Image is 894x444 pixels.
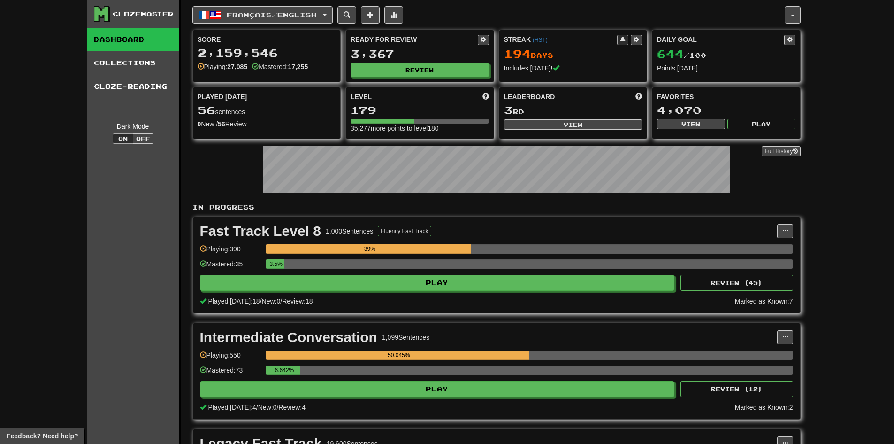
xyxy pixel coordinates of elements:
[382,333,429,342] div: 1,099 Sentences
[113,9,174,19] div: Clozemaster
[198,35,336,44] div: Score
[657,92,795,101] div: Favorites
[762,146,800,156] a: Full History
[268,366,300,375] div: 6.642%
[680,275,793,291] button: Review (45)
[87,51,179,75] a: Collections
[260,297,262,305] span: /
[200,381,675,397] button: Play
[133,133,153,144] button: Off
[87,75,179,98] a: Cloze-Reading
[351,92,372,101] span: Level
[198,92,247,101] span: Played [DATE]
[252,62,308,71] div: Mastered:
[200,366,261,381] div: Mastered: 73
[657,51,706,59] span: / 100
[361,6,380,24] button: Add sentence to collection
[218,120,225,128] strong: 56
[504,35,618,44] div: Streak
[657,104,795,116] div: 4,070
[351,35,478,44] div: Ready for Review
[351,104,489,116] div: 179
[351,48,489,60] div: 3,367
[198,119,336,129] div: New / Review
[198,62,248,71] div: Playing:
[657,63,795,73] div: Points [DATE]
[258,404,277,411] span: New: 0
[635,92,642,101] span: This week in points, UTC
[735,296,793,306] div: Marked as Known: 7
[227,63,247,70] strong: 27,085
[94,122,172,131] div: Dark Mode
[533,37,548,43] a: (HST)
[208,404,256,411] span: Played [DATE]: 4
[113,133,133,144] button: On
[482,92,489,101] span: Score more points to level up
[657,119,725,129] button: View
[280,297,282,305] span: /
[504,119,642,130] button: View
[7,431,78,441] span: Open feedback widget
[504,104,642,117] div: rd
[200,275,675,291] button: Play
[504,92,555,101] span: Leaderboard
[504,103,513,117] span: 3
[192,203,801,212] p: In Progress
[337,6,356,24] button: Search sentences
[200,351,261,366] div: Playing: 550
[200,259,261,275] div: Mastered: 35
[268,259,284,269] div: 3.5%
[282,297,313,305] span: Review: 18
[504,47,531,60] span: 194
[200,244,261,260] div: Playing: 390
[351,124,489,133] div: 35,277 more points to level 180
[198,47,336,59] div: 2,159,546
[198,104,336,117] div: sentences
[198,103,215,117] span: 56
[227,11,317,19] span: Français / English
[504,48,642,60] div: Day s
[256,404,258,411] span: /
[504,63,642,73] div: Includes [DATE]!
[657,47,684,60] span: 644
[208,297,260,305] span: Played [DATE]: 18
[268,351,529,360] div: 50.045%
[680,381,793,397] button: Review (12)
[278,404,306,411] span: Review: 4
[727,119,795,129] button: Play
[288,63,308,70] strong: 17,255
[351,63,489,77] button: Review
[268,244,471,254] div: 39%
[262,297,281,305] span: New: 0
[735,403,793,412] div: Marked as Known: 2
[198,120,201,128] strong: 0
[326,226,373,236] div: 1,000 Sentences
[200,224,321,238] div: Fast Track Level 8
[200,330,377,344] div: Intermediate Conversation
[384,6,403,24] button: More stats
[192,6,333,24] button: Français/English
[657,35,784,45] div: Daily Goal
[276,404,278,411] span: /
[87,28,179,51] a: Dashboard
[378,226,431,236] button: Fluency Fast Track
